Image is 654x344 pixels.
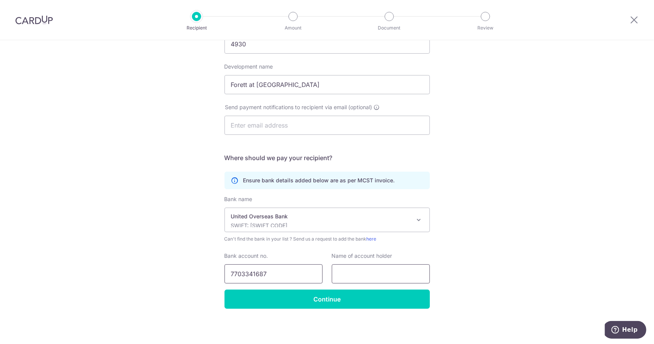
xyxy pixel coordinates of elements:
img: CardUp [15,15,53,25]
span: United Overseas Bank [225,208,429,232]
span: United Overseas Bank [225,208,430,232]
p: Document [361,24,418,32]
span: Send payment notifications to recipient via email (optional) [225,103,372,111]
span: Help [17,5,33,12]
h5: Where should we pay your recipient? [225,153,430,162]
iframe: Opens a widget where you can find more information [605,321,646,340]
p: Amount [265,24,321,32]
p: Recipient [168,24,225,32]
label: Bank name [225,195,252,203]
label: Name of account holder [332,252,392,260]
input: Enter email address [225,116,430,135]
label: Development name [225,63,273,70]
p: United Overseas Bank [231,213,411,220]
p: Ensure bank details added below are as per MCST invoice. [243,177,395,184]
a: here [367,236,377,242]
input: Continue [225,290,430,309]
input: Example: 0001 [225,34,430,54]
label: Bank account no. [225,252,268,260]
span: Can't find the bank in your list ? Send us a request to add the bank [225,235,430,243]
p: SWIFT: [SWIFT_CODE] [231,222,411,229]
p: Review [457,24,514,32]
